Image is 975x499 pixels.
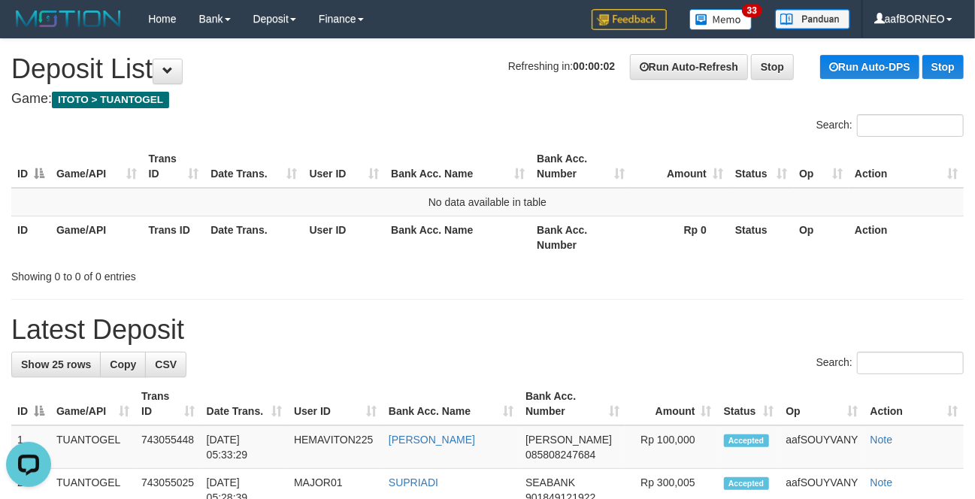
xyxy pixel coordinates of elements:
[50,145,143,188] th: Game/API: activate to sort column ascending
[922,55,964,79] a: Stop
[11,54,964,84] h1: Deposit List
[573,60,615,72] strong: 00:00:02
[525,434,612,446] span: [PERSON_NAME]
[625,425,718,469] td: Rp 100,000
[630,54,748,80] a: Run Auto-Refresh
[508,60,615,72] span: Refreshing in:
[6,6,51,51] button: Open LiveChat chat widget
[816,114,964,137] label: Search:
[793,145,849,188] th: Op: activate to sort column ascending
[820,55,919,79] a: Run Auto-DPS
[11,352,101,377] a: Show 25 rows
[11,425,50,469] td: 1
[11,263,395,284] div: Showing 0 to 0 of 0 entries
[11,92,964,107] h4: Game:
[100,352,146,377] a: Copy
[143,145,205,188] th: Trans ID: activate to sort column ascending
[742,4,762,17] span: 33
[849,145,964,188] th: Action: activate to sort column ascending
[52,92,169,108] span: ITOTO > TUANTOGEL
[288,383,383,425] th: User ID: activate to sort column ascending
[849,216,964,259] th: Action
[389,434,475,446] a: [PERSON_NAME]
[201,425,288,469] td: [DATE] 05:33:29
[11,188,964,216] td: No data available in table
[519,383,625,425] th: Bank Acc. Number: activate to sort column ascending
[50,216,143,259] th: Game/API
[592,9,667,30] img: Feedback.jpg
[864,383,964,425] th: Action: activate to sort column ascending
[21,358,91,370] span: Show 25 rows
[11,216,50,259] th: ID
[11,383,50,425] th: ID: activate to sort column descending
[155,358,177,370] span: CSV
[871,476,893,488] a: Note
[143,216,205,259] th: Trans ID
[751,54,794,80] a: Stop
[780,425,864,469] td: aafSOUYVANY
[631,216,729,259] th: Rp 0
[724,434,769,447] span: Accepted
[11,145,50,188] th: ID: activate to sort column descending
[857,352,964,374] input: Search:
[304,216,386,259] th: User ID
[729,216,793,259] th: Status
[631,145,729,188] th: Amount: activate to sort column ascending
[50,425,135,469] td: TUANTOGEL
[525,476,575,488] span: SEABANK
[145,352,186,377] a: CSV
[304,145,386,188] th: User ID: activate to sort column ascending
[816,352,964,374] label: Search:
[857,114,964,137] input: Search:
[625,383,718,425] th: Amount: activate to sort column ascending
[525,449,595,461] span: Copy 085808247684 to clipboard
[204,216,303,259] th: Date Trans.
[689,9,752,30] img: Button%20Memo.svg
[135,425,201,469] td: 743055448
[780,383,864,425] th: Op: activate to sort column ascending
[724,477,769,490] span: Accepted
[110,358,136,370] span: Copy
[531,216,631,259] th: Bank Acc. Number
[135,383,201,425] th: Trans ID: activate to sort column ascending
[871,434,893,446] a: Note
[385,216,531,259] th: Bank Acc. Name
[383,383,519,425] th: Bank Acc. Name: activate to sort column ascending
[11,315,964,345] h1: Latest Deposit
[793,216,849,259] th: Op
[201,383,288,425] th: Date Trans.: activate to sort column ascending
[11,8,126,30] img: MOTION_logo.png
[389,476,438,488] a: SUPRIADI
[531,145,631,188] th: Bank Acc. Number: activate to sort column ascending
[775,9,850,29] img: panduan.png
[204,145,303,188] th: Date Trans.: activate to sort column ascending
[50,383,135,425] th: Game/API: activate to sort column ascending
[729,145,793,188] th: Status: activate to sort column ascending
[288,425,383,469] td: HEMAVITON225
[385,145,531,188] th: Bank Acc. Name: activate to sort column ascending
[718,383,780,425] th: Status: activate to sort column ascending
